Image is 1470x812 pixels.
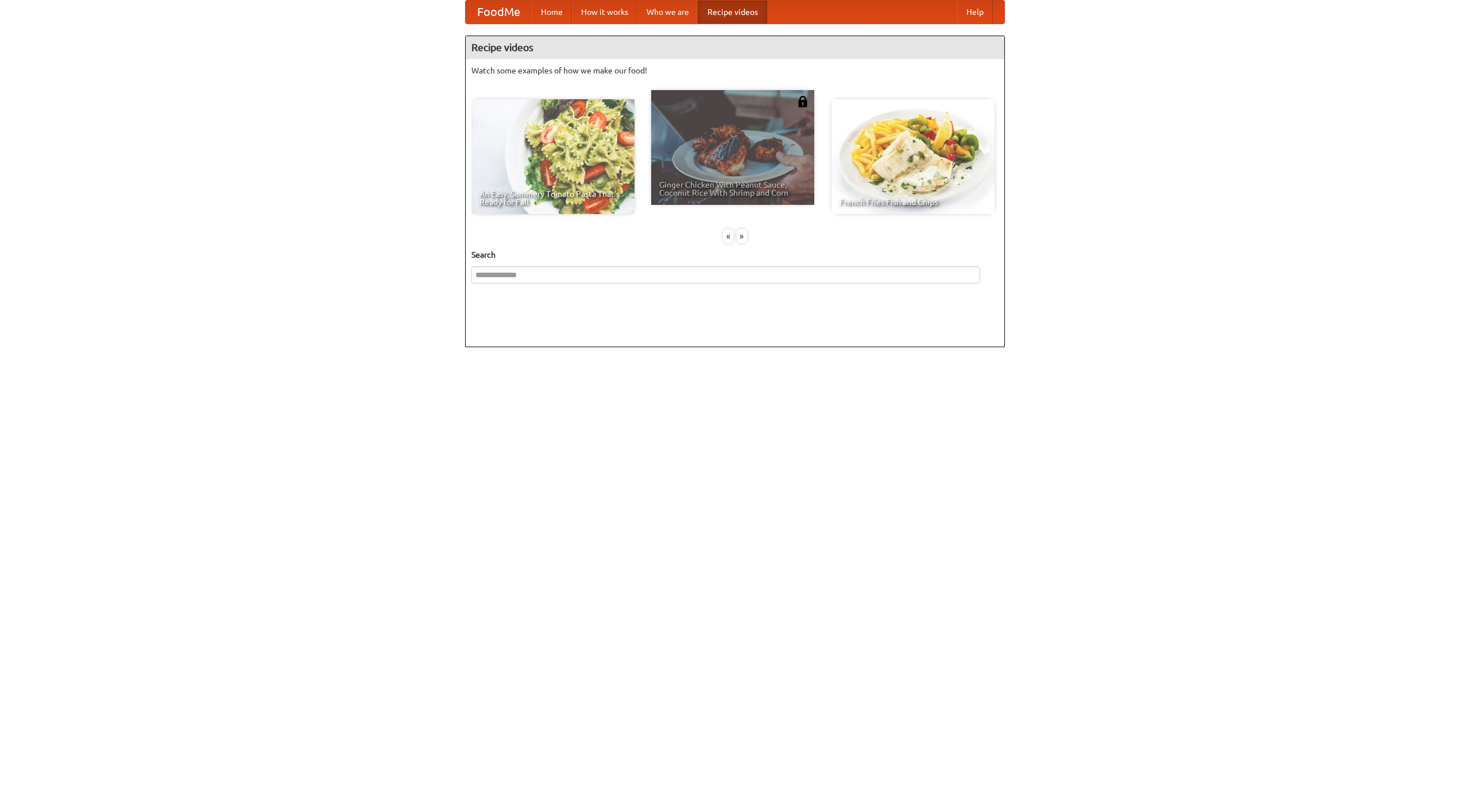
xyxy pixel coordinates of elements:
[572,1,637,24] a: How it works
[723,229,733,243] div: «
[957,1,993,24] a: Help
[471,99,635,214] a: An Easy, Summery Tomato Pasta That's Ready for Fall
[737,229,747,243] div: »
[532,1,572,24] a: Home
[637,1,698,24] a: Who we are
[479,190,626,206] span: An Easy, Summery Tomato Pasta That's Ready for Fall
[831,99,995,214] a: French Fries Fish and Chips
[698,1,767,24] a: Recipe videos
[471,65,999,76] p: Watch some examples of how we make our food!
[840,198,987,206] span: French Fries Fish and Chips
[471,249,999,261] h5: Search
[797,96,808,107] img: 483408.png
[466,1,532,24] a: FoodMe
[466,36,1004,59] h4: Recipe videos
